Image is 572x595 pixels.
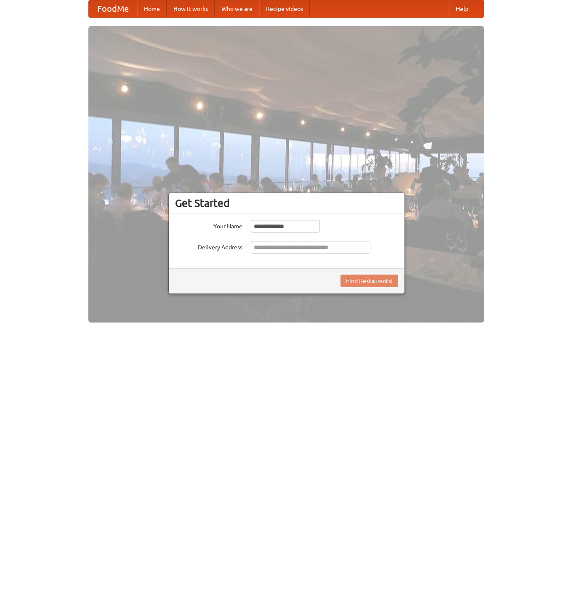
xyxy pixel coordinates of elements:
[137,0,167,17] a: Home
[215,0,259,17] a: Who we are
[175,220,242,230] label: Your Name
[167,0,215,17] a: How it works
[341,275,398,287] button: Find Restaurants!
[449,0,475,17] a: Help
[175,197,398,209] h3: Get Started
[259,0,310,17] a: Recipe videos
[175,241,242,251] label: Delivery Address
[89,0,137,17] a: FoodMe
